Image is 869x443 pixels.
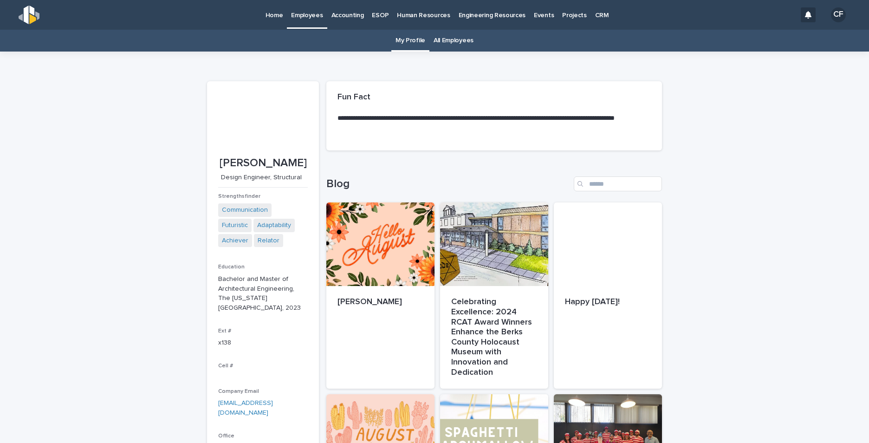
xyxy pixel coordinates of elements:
img: s5b5MGTdWwFoU4EDV7nw [19,6,39,24]
h2: Fun Fact [337,92,370,103]
span: Education [218,264,245,270]
p: Bachelor and Master of Architectural Engineering, The [US_STATE][GEOGRAPHIC_DATA], 2023 [218,274,308,313]
a: Futuristic [222,221,248,230]
input: Search [574,176,662,191]
p: [PERSON_NAME] [337,297,423,307]
p: Design Engineer, Structural [218,174,304,182]
a: Happy [DATE]! [554,202,662,389]
a: [PERSON_NAME] [326,202,434,389]
span: Company Email [218,389,259,394]
h1: Blog [326,177,570,191]
a: x138 [218,339,231,346]
p: Happy [DATE]! [565,297,651,307]
span: Cell # [218,363,233,369]
a: My Profile [396,30,425,52]
a: All Employees [434,30,473,52]
div: CF [831,7,846,22]
a: Achiever [222,236,248,246]
p: [PERSON_NAME] [218,156,308,170]
a: Adaptability [257,221,291,230]
p: Celebrating Excellence: 2024 RCAT Award Winners Enhance the Berks County Holocaust Museum with In... [451,297,537,378]
a: Relator [258,236,279,246]
span: Ext # [218,328,231,334]
a: [EMAIL_ADDRESS][DOMAIN_NAME] [218,400,273,416]
span: Strengthsfinder [218,194,260,199]
span: Office [218,433,234,439]
a: Communication [222,205,268,215]
a: Celebrating Excellence: 2024 RCAT Award Winners Enhance the Berks County Holocaust Museum with In... [440,202,548,389]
